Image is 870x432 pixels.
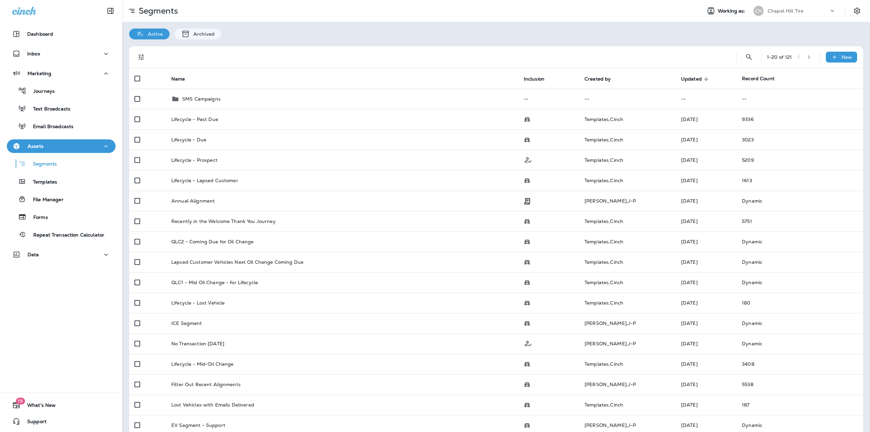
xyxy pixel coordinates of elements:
[676,272,736,293] td: [DATE]
[736,313,863,333] td: Dynamic
[736,89,863,109] td: --
[736,150,863,170] td: 5209
[171,422,225,428] p: EV Segment - Support
[676,252,736,272] td: [DATE]
[171,157,217,163] p: Lifecycle - Prospect
[841,54,852,60] p: New
[171,76,194,82] span: Name
[736,191,863,211] td: Dynamic
[676,109,736,129] td: [DATE]
[190,31,214,37] p: Archived
[579,395,676,415] td: Templates , Cinch
[736,333,863,354] td: Dynamic
[676,231,736,252] td: [DATE]
[736,354,863,374] td: 3408
[7,47,116,61] button: Inbox
[676,374,736,395] td: [DATE]
[579,333,676,354] td: [PERSON_NAME] , J-P
[27,214,48,221] p: Forms
[171,321,202,326] p: ICE Segment
[7,192,116,206] button: File Manager
[171,341,224,346] p: No Transaction [DATE]
[171,117,218,122] p: Lifecycle - Past Due
[579,191,676,211] td: [PERSON_NAME] , J-P
[579,211,676,231] td: Templates , Cinch
[28,252,39,257] p: Data
[524,177,530,183] span: Possession
[524,218,530,224] span: Possession
[518,89,579,109] td: --
[171,259,303,265] p: Lapsed Customer Vehicles Next Oil Change Coming Due
[676,354,736,374] td: [DATE]
[736,272,863,293] td: Dynamic
[681,76,702,82] span: Updated
[524,401,530,408] span: Possession
[524,361,530,367] span: Possession
[736,252,863,272] td: Dynamic
[135,50,148,64] button: Filters
[7,174,116,189] button: Templates
[27,31,53,37] p: Dashboard
[524,156,533,162] span: Customer Only
[7,139,116,153] button: Assets
[676,170,736,191] td: [DATE]
[7,398,116,412] button: 19What's New
[171,402,254,408] p: Lost Vehicles with Emails Delivered
[579,313,676,333] td: [PERSON_NAME] , J-P
[7,210,116,224] button: Forms
[524,422,530,428] span: Possession
[736,293,863,313] td: 180
[171,219,276,224] p: Recently in the Welcome Thank You Journey
[524,197,530,204] span: Transaction
[171,382,241,387] p: Filter Out Recent Alignments
[767,54,792,60] div: 1 - 20 of 121
[579,109,676,129] td: Templates , Cinch
[753,6,764,16] div: CH
[26,197,64,203] p: File Manager
[585,76,611,82] span: Created by
[736,109,863,129] td: 9336
[20,419,47,427] span: Support
[20,402,56,411] span: What's New
[579,374,676,395] td: [PERSON_NAME] , J-P
[524,320,530,326] span: Possession
[171,137,206,142] p: Lifecycle - Due
[7,248,116,261] button: Data
[676,191,736,211] td: [DATE]
[681,76,711,82] span: Updated
[676,313,736,333] td: [DATE]
[676,211,736,231] td: [DATE]
[524,340,533,346] span: Customer Only
[7,156,116,171] button: Segments
[851,5,863,17] button: Settings
[676,395,736,415] td: [DATE]
[718,8,747,14] span: Working as:
[676,293,736,313] td: [DATE]
[26,106,70,113] p: Text Broadcasts
[736,129,863,150] td: 3023
[7,101,116,116] button: Text Broadcasts
[676,129,736,150] td: [DATE]
[171,280,258,285] p: QLC1 - Mid Oil Change - for Lifecycle
[144,31,163,37] p: Active
[579,293,676,313] td: Templates , Cinch
[579,252,676,272] td: Templates , Cinch
[579,170,676,191] td: Templates , Cinch
[26,124,73,130] p: Email Broadcasts
[676,150,736,170] td: [DATE]
[7,27,116,41] button: Dashboard
[579,354,676,374] td: Templates , Cinch
[171,361,234,367] p: Lifecycle - Mid-Oil Change
[736,231,863,252] td: Dynamic
[16,398,25,404] span: 19
[768,8,803,14] p: Chapel Hill Tire
[524,136,530,142] span: Possession
[524,381,530,387] span: Possession
[28,143,43,149] p: Assets
[742,75,775,82] span: Record Count
[579,231,676,252] td: Templates , Cinch
[7,119,116,133] button: Email Broadcasts
[579,89,676,109] td: --
[579,272,676,293] td: Templates , Cinch
[171,239,254,244] p: QLC2 - Coming Due for Oil Change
